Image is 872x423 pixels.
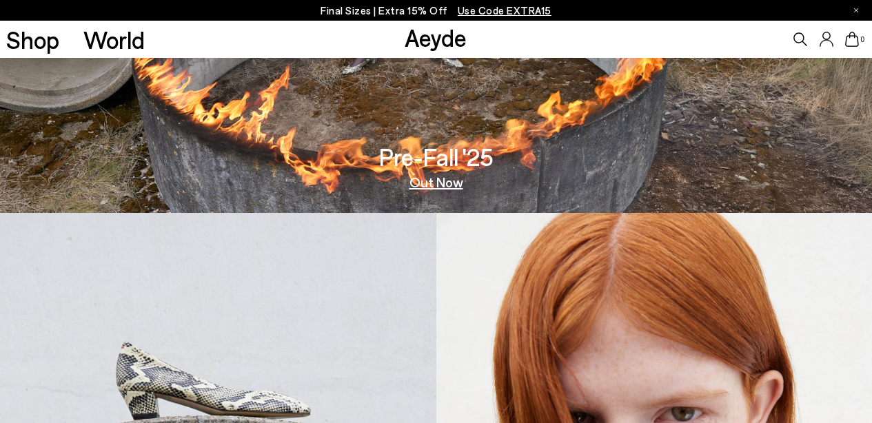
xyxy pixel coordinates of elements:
[6,28,59,52] a: Shop
[321,2,551,19] p: Final Sizes | Extra 15% Off
[458,4,551,17] span: Navigate to /collections/ss25-final-sizes
[859,36,866,43] span: 0
[845,32,859,47] a: 0
[405,23,467,52] a: Aeyde
[409,175,463,189] a: Out Now
[379,145,494,169] h3: Pre-Fall '25
[83,28,145,52] a: World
